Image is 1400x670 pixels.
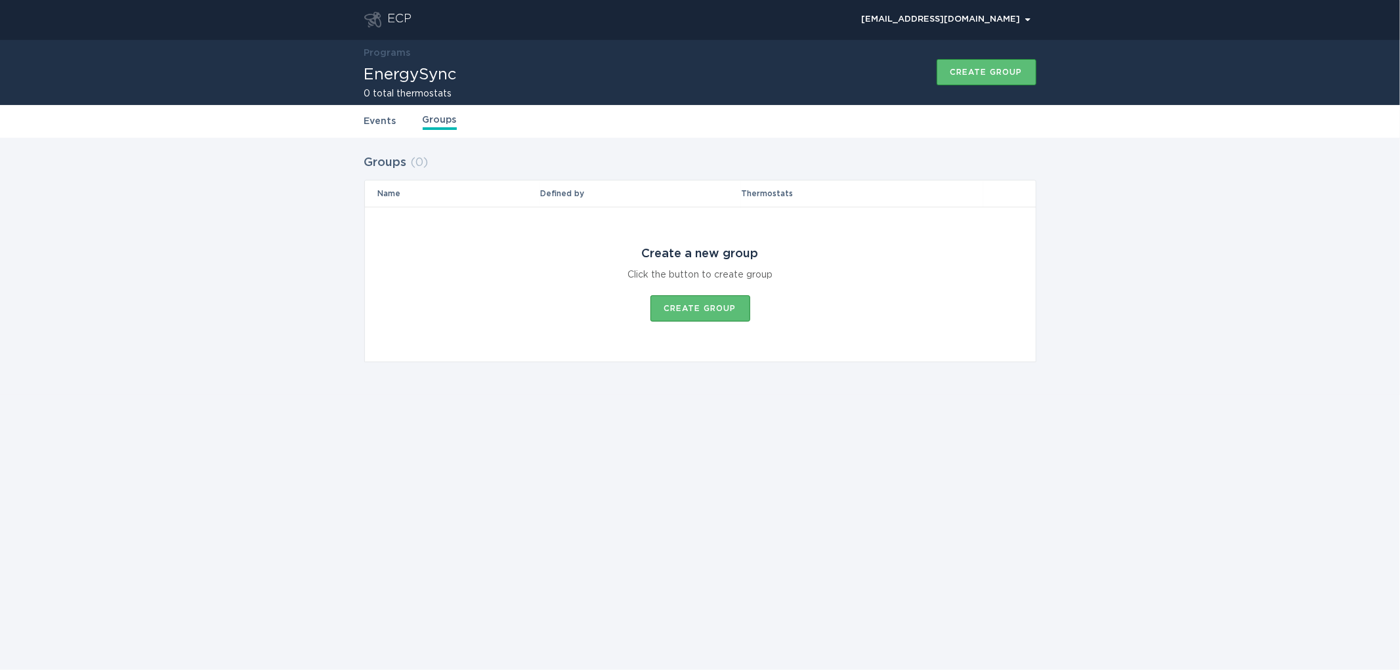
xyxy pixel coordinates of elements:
[627,268,773,282] div: Click the button to create group
[862,16,1030,24] div: [EMAIL_ADDRESS][DOMAIN_NAME]
[365,180,540,207] th: Name
[856,10,1036,30] div: Popover menu
[664,304,736,312] div: Create group
[856,10,1036,30] button: Open user account details
[741,180,983,207] th: Thermostats
[423,113,457,130] a: Groups
[950,68,1023,76] div: Create group
[540,180,741,207] th: Defined by
[365,180,1036,207] tr: Table Headers
[364,89,457,98] h2: 0 total thermostats
[411,157,429,169] span: ( 0 )
[650,295,750,322] button: Create group
[364,12,381,28] button: Go to dashboard
[388,12,412,28] div: ECP
[937,59,1036,85] button: Create group
[642,247,759,261] div: Create a new group
[364,151,407,175] h2: Groups
[364,114,396,129] a: Events
[364,67,457,83] h1: EnergySync
[364,49,411,58] a: Programs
